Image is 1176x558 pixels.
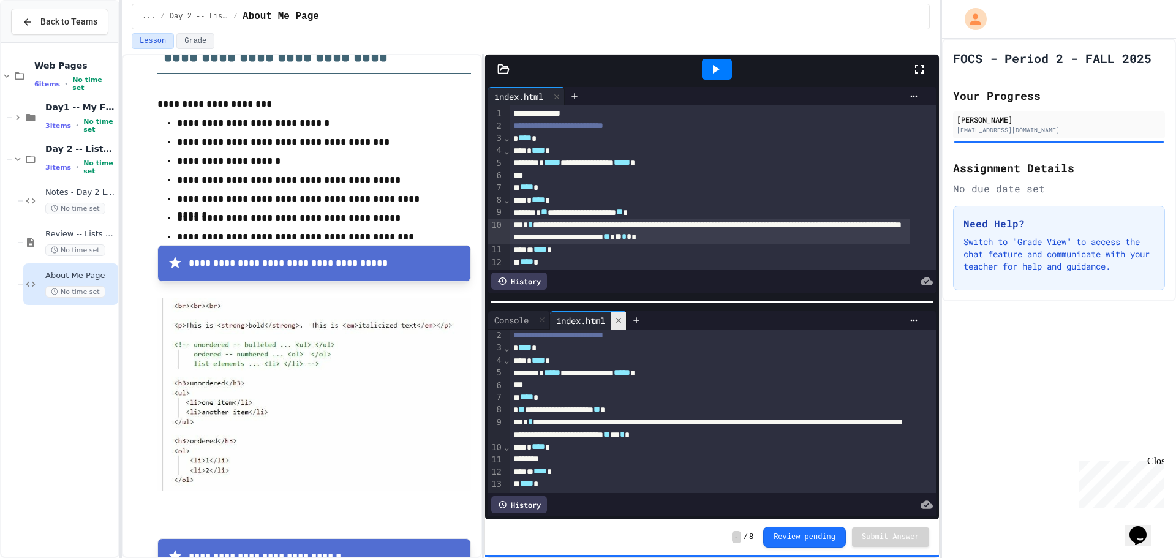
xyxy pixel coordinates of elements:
iframe: chat widget [1074,456,1164,508]
span: Fold line [503,133,510,143]
span: Fold line [503,442,510,452]
span: • [76,121,78,130]
div: 3 [488,342,503,354]
span: No time set [83,159,116,175]
div: My Account [952,5,990,33]
div: 10 [488,442,503,454]
button: Lesson [132,33,174,49]
div: 13 [488,478,503,491]
span: Submit Answer [862,532,919,542]
span: Fold line [503,146,510,156]
div: 7 [488,391,503,404]
div: History [491,273,547,290]
h3: Need Help? [963,216,1155,231]
div: index.html [550,311,627,330]
div: 10 [488,219,503,244]
span: About Me Page [243,9,319,24]
div: 12 [488,466,503,478]
span: No time set [72,76,116,92]
div: index.html [550,314,611,327]
span: Day1 -- My First Page [45,102,116,113]
span: 3 items [45,122,71,130]
span: Back to Teams [40,15,97,28]
div: 8 [488,404,503,416]
span: No time set [45,203,105,214]
span: Fold line [503,195,510,205]
div: 2 [488,330,503,342]
span: Web Pages [34,60,116,71]
div: No due date set [953,181,1165,196]
div: Chat with us now!Close [5,5,85,78]
button: Review pending [763,527,846,548]
span: 6 items [34,80,60,88]
span: Day 2 -- Lists Plus... [170,12,228,21]
span: Fold line [503,355,510,365]
span: No time set [45,244,105,256]
div: 9 [488,417,503,442]
span: • [65,79,67,89]
span: / [233,12,238,21]
div: 6 [488,380,503,392]
div: 1 [488,108,503,120]
div: Console [488,311,550,330]
div: 12 [488,257,503,269]
div: History [491,496,547,513]
p: Switch to "Grade View" to access the chat feature and communicate with your teacher for help and ... [963,236,1155,273]
div: 6 [488,170,503,182]
span: No time set [83,118,116,134]
div: [PERSON_NAME] [957,114,1161,125]
div: 7 [488,182,503,194]
h2: Assignment Details [953,159,1165,176]
span: ... [142,12,156,21]
span: Notes - Day 2 Lists [45,187,116,198]
button: Back to Teams [11,9,108,35]
div: 4 [488,145,503,157]
div: [EMAIL_ADDRESS][DOMAIN_NAME] [957,126,1161,135]
span: Day 2 -- Lists Plus... [45,143,116,154]
div: 5 [488,157,503,170]
button: Submit Answer [852,527,929,547]
span: / [744,532,748,542]
span: Review -- Lists Plus Notes [45,229,116,239]
div: 9 [488,206,503,219]
span: About Me Page [45,271,116,281]
span: No time set [45,286,105,298]
span: 8 [749,532,753,542]
span: • [76,162,78,172]
span: Fold line [503,343,510,353]
div: 8 [488,194,503,206]
button: Grade [176,33,214,49]
div: Console [488,314,535,326]
div: index.html [488,87,565,105]
div: 11 [488,454,503,466]
div: index.html [488,90,549,103]
div: 5 [488,367,503,379]
div: 11 [488,244,503,256]
span: - [732,531,741,543]
span: / [160,12,165,21]
h1: FOCS - Period 2 - FALL 2025 [953,50,1151,67]
div: 2 [488,120,503,132]
div: 4 [488,355,503,367]
div: 3 [488,132,503,145]
h2: Your Progress [953,87,1165,104]
span: 3 items [45,164,71,172]
iframe: chat widget [1125,509,1164,546]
